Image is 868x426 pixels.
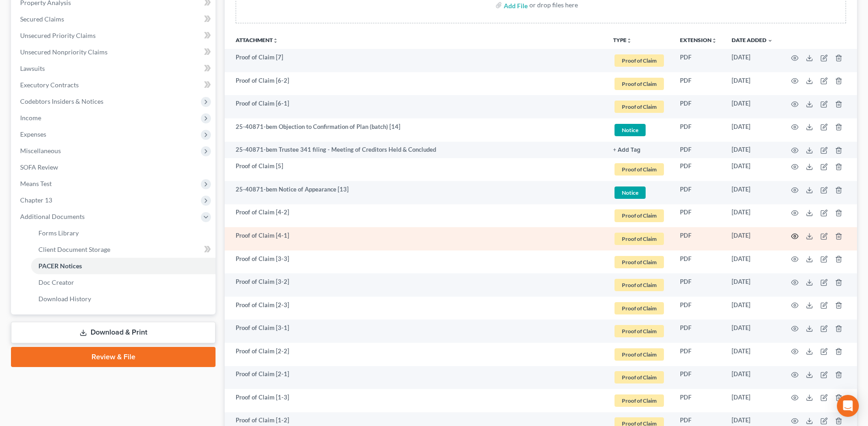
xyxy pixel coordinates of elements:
[225,72,606,96] td: Proof of Claim [6-2]
[31,291,216,307] a: Download History
[673,118,724,142] td: PDF
[13,27,216,44] a: Unsecured Priority Claims
[529,0,578,10] div: or drop files here
[613,231,665,246] a: Proof of Claim
[673,142,724,158] td: PDF
[615,101,664,113] span: Proof of Claim
[673,366,724,389] td: PDF
[20,97,103,105] span: Codebtors Insiders & Notices
[38,229,79,237] span: Forms Library
[613,185,665,200] a: Notice
[13,44,216,60] a: Unsecured Nonpriority Claims
[732,37,773,43] a: Date Added expand_more
[673,227,724,250] td: PDF
[724,204,780,228] td: [DATE]
[20,196,52,204] span: Chapter 13
[20,15,64,23] span: Secured Claims
[673,204,724,228] td: PDF
[613,393,665,408] a: Proof of Claim
[613,37,632,43] button: TYPEunfold_more
[225,366,606,389] td: Proof of Claim [2-1]
[20,213,85,220] span: Additional Documents
[724,250,780,274] td: [DATE]
[225,273,606,297] td: Proof of Claim [3-2]
[225,343,606,366] td: Proof of Claim [2-2]
[613,122,665,138] a: Notice
[31,258,216,274] a: PACER Notices
[615,302,664,314] span: Proof of Claim
[724,227,780,250] td: [DATE]
[613,53,665,68] a: Proof of Claim
[673,95,724,118] td: PDF
[11,322,216,343] a: Download & Print
[38,245,110,253] span: Client Document Storage
[615,186,646,199] span: Notice
[724,366,780,389] td: [DATE]
[724,158,780,181] td: [DATE]
[225,95,606,118] td: Proof of Claim [6-1]
[673,319,724,343] td: PDF
[31,241,216,258] a: Client Document Storage
[20,114,41,122] span: Income
[20,147,61,154] span: Miscellaneous
[724,49,780,72] td: [DATE]
[613,147,641,153] button: + Add Tag
[225,250,606,274] td: Proof of Claim [3-3]
[615,325,664,337] span: Proof of Claim
[712,38,717,43] i: unfold_more
[20,163,58,171] span: SOFA Review
[225,142,606,158] td: 25-40871-bem Trustee 341 filing - Meeting of Creditors Held & Concluded
[13,77,216,93] a: Executory Contracts
[615,124,646,136] span: Notice
[225,181,606,204] td: 25-40871-bem Notice of Appearance [13]
[615,209,664,222] span: Proof of Claim
[673,297,724,320] td: PDF
[20,130,46,138] span: Expenses
[615,371,664,383] span: Proof of Claim
[236,37,278,43] a: Attachmentunfold_more
[225,49,606,72] td: Proof of Claim [7]
[20,48,108,56] span: Unsecured Nonpriority Claims
[613,255,665,270] a: Proof of Claim
[615,394,664,407] span: Proof of Claim
[31,274,216,291] a: Doc Creator
[724,181,780,204] td: [DATE]
[38,295,91,303] span: Download History
[767,38,773,43] i: expand_more
[613,145,665,154] a: + Add Tag
[724,118,780,142] td: [DATE]
[626,38,632,43] i: unfold_more
[673,72,724,96] td: PDF
[13,60,216,77] a: Lawsuits
[273,38,278,43] i: unfold_more
[613,76,665,91] a: Proof of Claim
[20,81,79,89] span: Executory Contracts
[724,142,780,158] td: [DATE]
[615,163,664,176] span: Proof of Claim
[724,319,780,343] td: [DATE]
[613,347,665,362] a: Proof of Claim
[724,389,780,412] td: [DATE]
[615,348,664,361] span: Proof of Claim
[615,279,664,291] span: Proof of Claim
[225,118,606,142] td: 25-40871-bem Objection to Confirmation of Plan (batch) [14]
[225,389,606,412] td: Proof of Claim [1-3]
[13,159,216,176] a: SOFA Review
[724,297,780,320] td: [DATE]
[673,181,724,204] td: PDF
[225,319,606,343] td: Proof of Claim [3-1]
[615,54,664,67] span: Proof of Claim
[724,72,780,96] td: [DATE]
[673,49,724,72] td: PDF
[613,208,665,223] a: Proof of Claim
[613,277,665,293] a: Proof of Claim
[11,347,216,367] a: Review & File
[837,395,859,417] div: Open Intercom Messenger
[615,78,664,90] span: Proof of Claim
[225,297,606,320] td: Proof of Claim [2-3]
[673,158,724,181] td: PDF
[225,158,606,181] td: Proof of Claim [5]
[20,180,52,187] span: Means Test
[613,370,665,385] a: Proof of Claim
[31,225,216,241] a: Forms Library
